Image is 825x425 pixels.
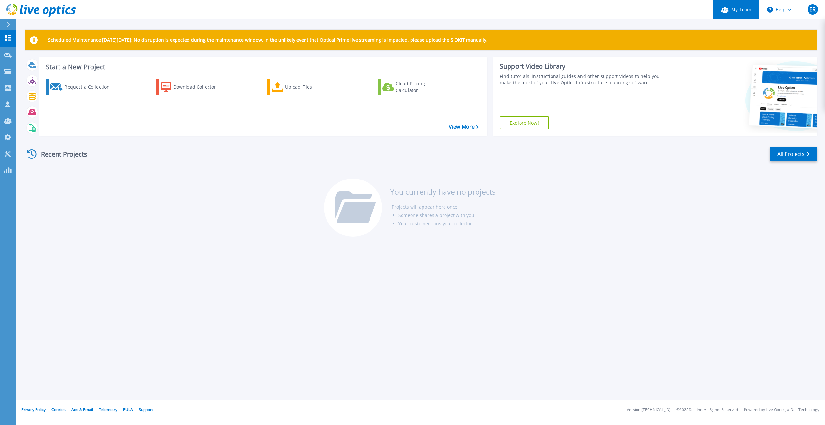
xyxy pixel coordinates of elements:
li: Version: [TECHNICAL_ID] [627,408,670,412]
div: Upload Files [285,81,337,93]
a: Cloud Pricing Calculator [378,79,450,95]
h3: Start a New Project [46,63,478,71]
a: Upload Files [267,79,339,95]
a: Privacy Policy [21,407,46,412]
a: Ads & Email [71,407,93,412]
li: Powered by Live Optics, a Dell Technology [744,408,819,412]
span: ER [809,7,816,12]
div: Find tutorials, instructional guides and other support videos to help you make the most of your L... [500,73,667,86]
li: Someone shares a project with you [398,211,496,220]
a: Request a Collection [46,79,118,95]
li: Your customer runs your collector [398,220,496,228]
h3: You currently have no projects [390,188,496,195]
div: Download Collector [173,81,225,93]
div: Support Video Library [500,62,667,71]
a: Download Collector [156,79,229,95]
li: Projects will appear here once: [392,203,496,211]
div: Request a Collection [64,81,116,93]
a: All Projects [770,147,817,161]
a: EULA [123,407,133,412]
a: Telemetry [99,407,117,412]
a: Support [139,407,153,412]
div: Recent Projects [25,146,96,162]
li: © 2025 Dell Inc. All Rights Reserved [676,408,738,412]
a: Cookies [51,407,66,412]
p: Scheduled Maintenance [DATE][DATE]: No disruption is expected during the maintenance window. In t... [48,38,487,43]
a: Explore Now! [500,116,549,129]
a: View More [449,124,479,130]
div: Cloud Pricing Calculator [396,81,447,93]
